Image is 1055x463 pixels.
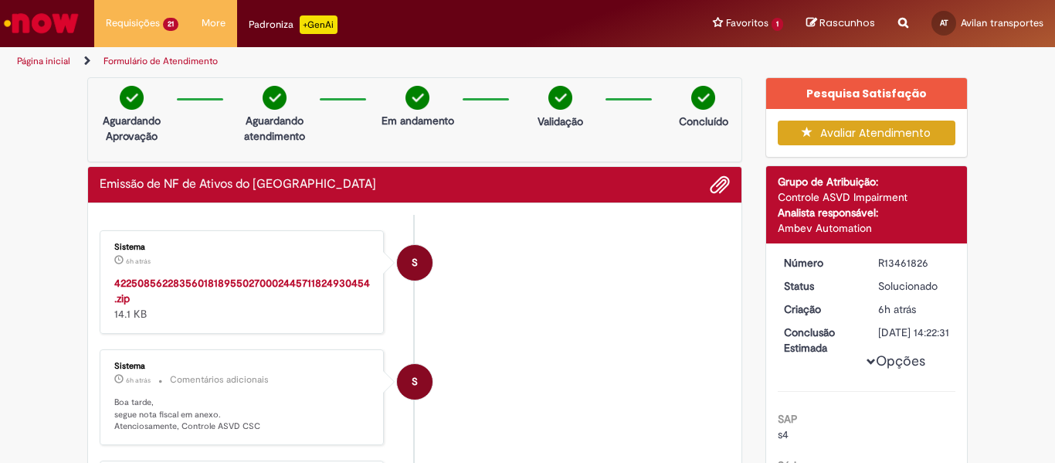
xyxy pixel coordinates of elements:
dt: Número [772,255,867,271]
div: Grupo de Atribuição: [778,174,956,189]
div: Padroniza [249,15,338,34]
img: check-circle-green.png [263,86,287,110]
div: Sistema [114,362,371,371]
a: 42250856228356018189550270002445711824930454.zip [114,276,370,305]
p: Aguardando Aprovação [94,113,169,144]
span: 1 [772,18,783,31]
h2: Emissão de NF de Ativos do ASVD Histórico de tíquete [100,178,376,192]
span: 6h atrás [126,257,151,266]
span: 6h atrás [126,376,151,385]
dt: Conclusão Estimada [772,325,867,356]
a: Página inicial [17,55,70,67]
div: R13461826 [878,255,950,271]
a: Rascunhos [806,16,875,31]
dt: Status [772,278,867,294]
span: AT [940,18,948,28]
span: 6h atrás [878,302,916,316]
p: Boa tarde, segue nota fiscal em anexo. Atenciosamente, Controle ASVD CSC [114,397,371,433]
img: check-circle-green.png [120,86,144,110]
span: s4 [778,427,789,441]
div: Sistema [114,243,371,252]
div: 14.1 KB [114,275,371,322]
a: Formulário de Atendimento [103,55,218,67]
img: check-circle-green.png [405,86,429,110]
span: More [202,15,226,31]
time: 29/08/2025 11:31:32 [126,257,151,266]
time: 29/08/2025 11:31:32 [126,376,151,385]
button: Avaliar Atendimento [778,121,956,145]
div: Analista responsável: [778,205,956,220]
div: [DATE] 14:22:31 [878,325,950,340]
ul: Trilhas de página [12,47,692,76]
p: +GenAi [300,15,338,34]
p: Concluído [679,114,728,129]
div: 29/08/2025 11:22:29 [878,301,950,317]
p: Validação [538,114,583,129]
span: Requisições [106,15,160,31]
img: ServiceNow [2,8,81,39]
div: Controle ASVD Impairment [778,189,956,205]
dt: Criação [772,301,867,317]
small: Comentários adicionais [170,373,269,386]
p: Aguardando atendimento [237,113,312,144]
span: S [412,363,418,400]
img: check-circle-green.png [691,86,715,110]
div: Ambev Automation [778,220,956,236]
div: System [397,364,433,400]
button: Adicionar anexos [710,175,730,195]
span: Rascunhos [819,15,875,30]
img: check-circle-green.png [548,86,572,110]
span: S [412,244,418,281]
p: Em andamento [382,113,454,128]
span: 21 [163,18,178,31]
span: Favoritos [726,15,768,31]
span: Avilan transportes [961,16,1043,29]
div: Pesquisa Satisfação [766,78,968,109]
b: SAP [778,412,798,426]
div: Solucionado [878,278,950,294]
div: Sistema [397,245,433,281]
